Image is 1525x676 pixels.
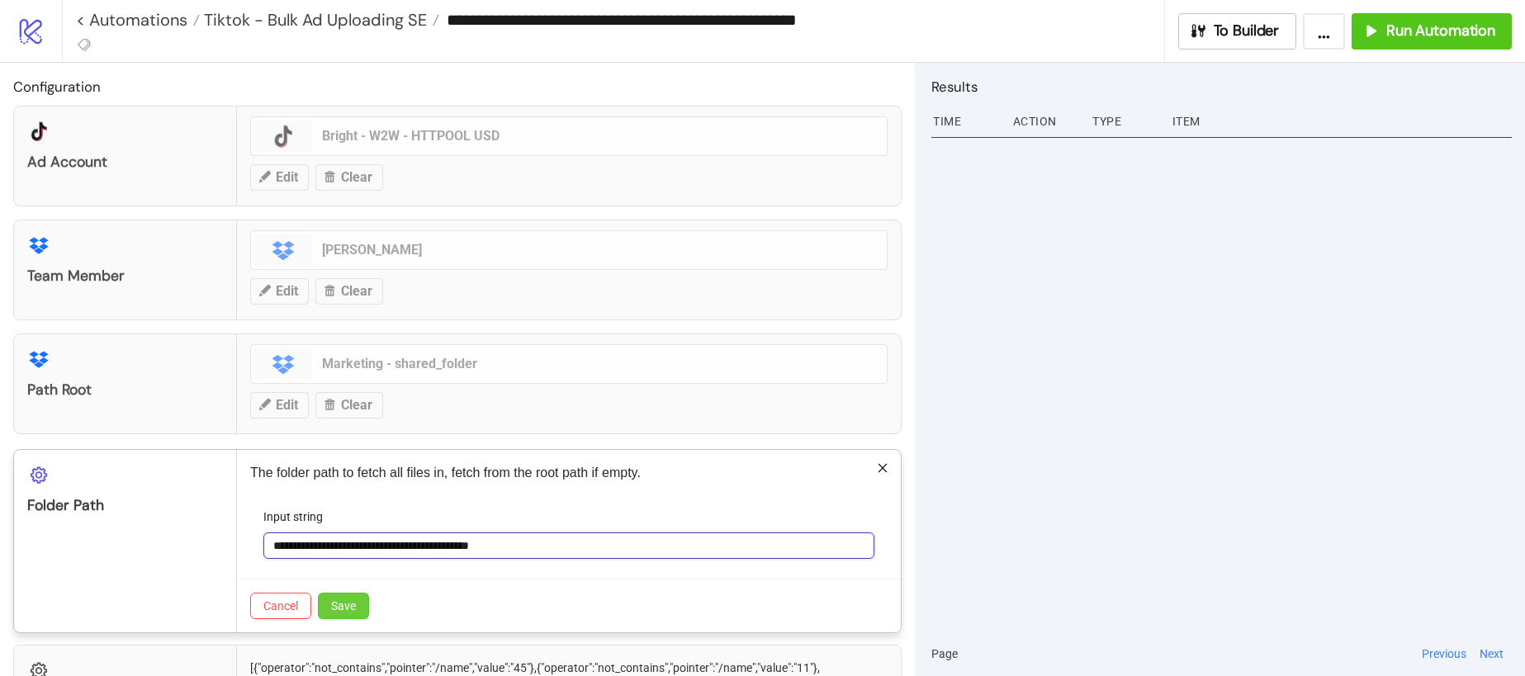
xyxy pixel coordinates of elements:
div: Item [1171,106,1512,137]
a: < Automations [76,12,200,28]
h2: Results [931,76,1512,97]
span: Run Automation [1386,21,1495,40]
span: close [877,462,888,474]
span: Save [331,599,356,612]
span: Page [931,645,958,663]
a: Tiktok - Bulk Ad Uploading SE [200,12,439,28]
div: Folder Path [27,496,223,515]
div: Action [1011,106,1080,137]
span: Tiktok - Bulk Ad Uploading SE [200,9,427,31]
button: To Builder [1178,13,1297,50]
span: Cancel [263,599,298,612]
button: Run Automation [1352,13,1512,50]
button: Save [318,593,369,619]
span: To Builder [1214,21,1280,40]
button: Cancel [250,593,311,619]
label: Input string [263,508,334,526]
button: ... [1303,13,1345,50]
h2: Configuration [13,76,902,97]
div: Time [931,106,1000,137]
input: Input string [263,532,874,559]
div: Type [1091,106,1159,137]
button: Next [1475,645,1508,663]
button: Previous [1417,645,1471,663]
p: The folder path to fetch all files in, fetch from the root path if empty. [250,463,888,483]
